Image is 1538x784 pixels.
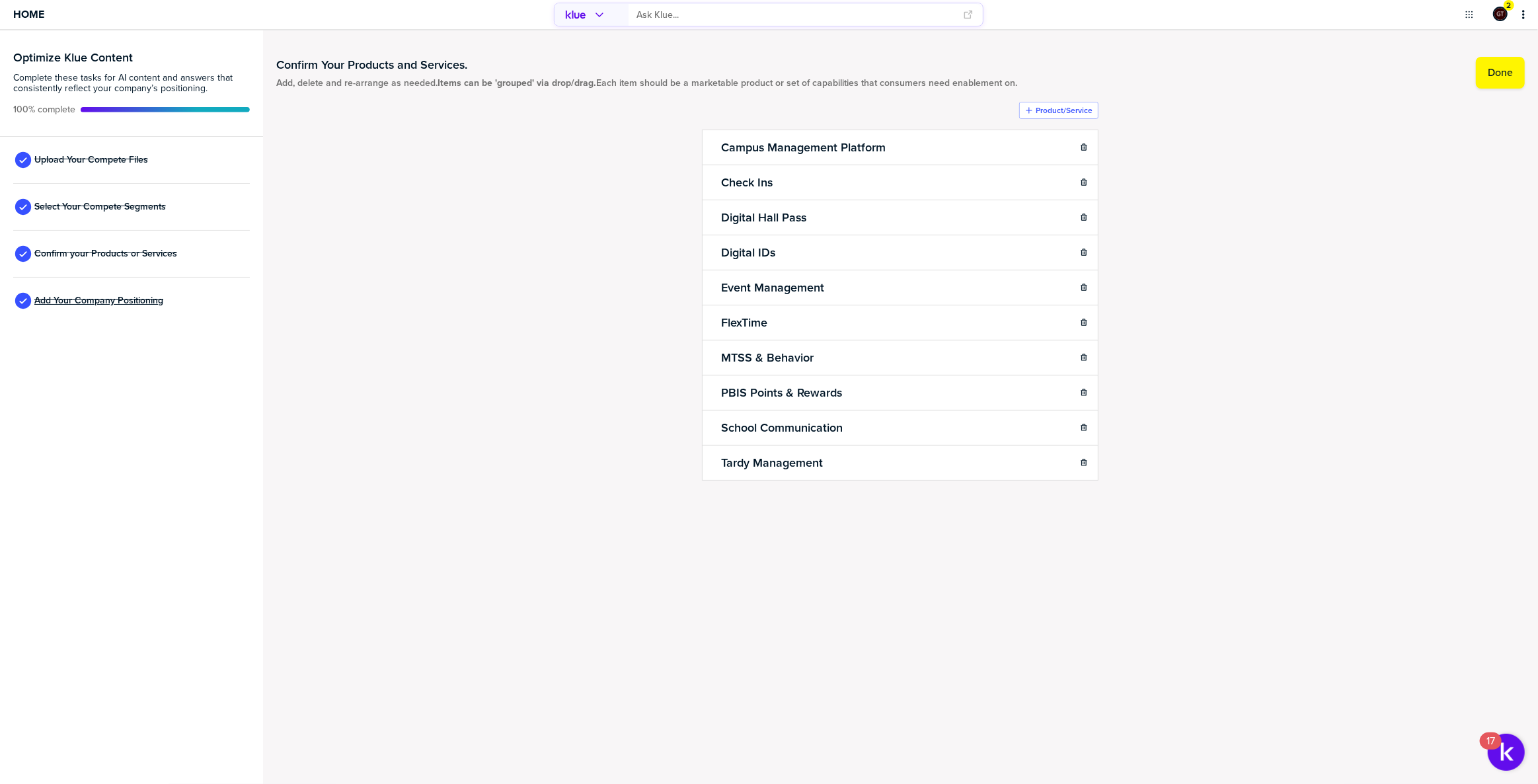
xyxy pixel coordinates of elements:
h2: Digital Hall Pass [718,208,809,227]
li: Digital Hall Pass [702,200,1098,235]
a: Edit Profile [1492,5,1509,22]
span: Select Your Compete Segments [34,202,166,212]
li: Event Management [702,270,1098,305]
span: Upload Your Compete Files [34,155,148,165]
span: 2 [1507,1,1512,11]
span: Confirm your Products or Services [34,249,177,259]
span: Complete these tasks for AI content and answers that consistently reflect your company’s position... [13,73,250,94]
h2: Tardy Management [718,453,826,472]
span: Add, delete and re-arrange as needed. Each item should be a marketable product or set of capabili... [276,78,1017,89]
h2: Check Ins [718,173,775,192]
span: Add Your Company Positioning [34,295,163,306]
button: Product/Service [1019,102,1098,119]
h2: Campus Management Platform [718,138,888,157]
h2: Digital IDs [718,243,778,262]
div: 17 [1486,741,1495,758]
label: Product/Service [1036,105,1093,116]
li: Tardy Management [702,445,1098,481]
input: Ask Klue... [636,4,955,26]
button: Open Drop [1463,8,1476,21]
h2: MTSS & Behavior [718,348,816,367]
li: Campus Management Platform [702,130,1098,165]
li: PBIS Points & Rewards [702,375,1098,411]
strong: Items can be 'grouped' via drop/drag. [438,76,596,90]
img: ee1355cada6433fc92aa15fbfe4afd43-sml.png [1494,8,1506,20]
span: Active [13,104,75,115]
div: Graham Tutti [1493,7,1508,21]
h2: Event Management [718,278,827,297]
h2: School Communication [718,418,845,437]
li: MTSS & Behavior [702,340,1098,375]
span: Home [13,9,44,20]
li: Digital IDs [702,235,1098,270]
button: Done [1476,57,1525,89]
li: Check Ins [702,165,1098,200]
li: FlexTime [702,305,1098,340]
label: Done [1488,66,1513,79]
h1: Confirm Your Products and Services. [276,57,1017,73]
h3: Optimize Klue Content [13,52,250,63]
h2: FlexTime [718,313,770,332]
li: School Communication [702,410,1098,446]
button: Open Resource Center, 17 new notifications [1488,734,1525,771]
h2: PBIS Points & Rewards [718,383,845,402]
